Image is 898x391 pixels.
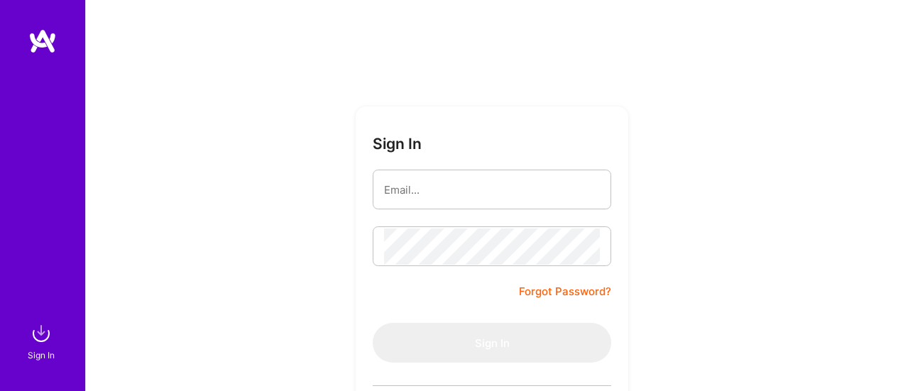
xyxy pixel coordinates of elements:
a: Forgot Password? [519,283,611,300]
h3: Sign In [373,135,422,153]
img: sign in [27,319,55,348]
input: Email... [384,172,600,208]
img: logo [28,28,57,54]
a: sign inSign In [30,319,55,363]
div: Sign In [28,348,55,363]
button: Sign In [373,323,611,363]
